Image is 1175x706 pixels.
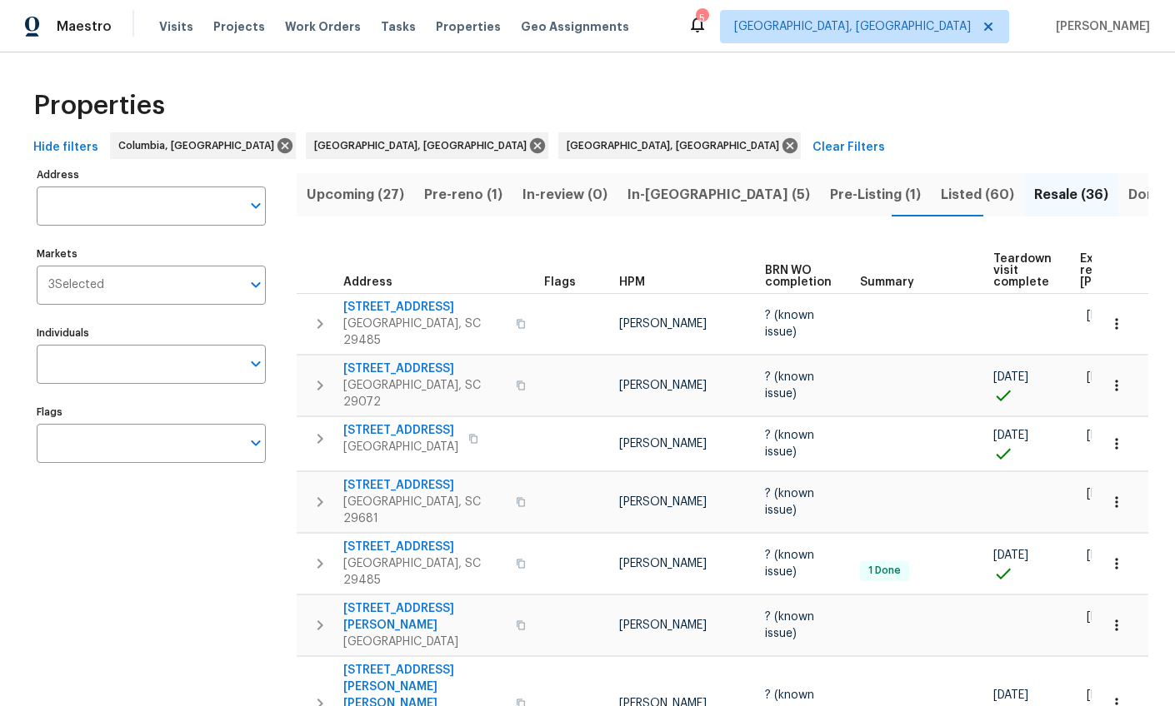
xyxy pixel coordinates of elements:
[1034,183,1108,206] span: Resale (36)
[343,377,506,410] span: [GEOGRAPHIC_DATA], SC 29072
[765,265,832,288] span: BRN WO completion
[307,183,404,206] span: Upcoming (27)
[765,310,814,338] span: ? (known issue)
[159,18,193,35] span: Visits
[993,253,1052,288] span: Teardown visit complete
[830,183,921,206] span: Pre-Listing (1)
[27,132,105,163] button: Hide filters
[862,564,907,578] span: 1 Done
[343,360,506,377] span: [STREET_ADDRESS]
[619,496,707,508] span: [PERSON_NAME]
[1087,371,1122,383] span: [DATE]
[110,132,296,159] div: Columbia, [GEOGRAPHIC_DATA]
[993,549,1028,561] span: [DATE]
[424,183,502,206] span: Pre-reno (1)
[244,352,267,375] button: Open
[33,137,98,158] span: Hide filters
[558,132,801,159] div: [GEOGRAPHIC_DATA], [GEOGRAPHIC_DATA]
[57,18,112,35] span: Maestro
[627,183,810,206] span: In-[GEOGRAPHIC_DATA] (5)
[37,249,266,259] label: Markets
[1087,430,1122,441] span: [DATE]
[860,276,914,288] span: Summary
[544,276,576,288] span: Flags
[1087,310,1122,321] span: [DATE]
[521,18,629,35] span: Geo Assignments
[993,371,1028,383] span: [DATE]
[765,611,814,639] span: ? (known issue)
[1087,488,1122,500] span: [DATE]
[522,183,607,206] span: In-review (0)
[1080,253,1174,288] span: Expected resale [PERSON_NAME]
[343,555,506,589] span: [GEOGRAPHIC_DATA], SC 29485
[1087,549,1122,561] span: [DATE]
[48,278,104,292] span: 3 Selected
[118,137,281,154] span: Columbia, [GEOGRAPHIC_DATA]
[37,407,266,417] label: Flags
[812,137,885,158] span: Clear Filters
[285,18,361,35] span: Work Orders
[37,170,266,180] label: Address
[244,431,267,455] button: Open
[619,380,707,391] span: [PERSON_NAME]
[765,371,814,400] span: ? (known issue)
[993,689,1028,701] span: [DATE]
[343,600,506,634] span: [STREET_ADDRESS][PERSON_NAME]
[619,438,707,450] span: [PERSON_NAME]
[619,558,707,569] span: [PERSON_NAME]
[244,194,267,217] button: Open
[993,430,1028,441] span: [DATE]
[765,488,814,516] span: ? (known issue)
[343,299,506,316] span: [STREET_ADDRESS]
[343,539,506,555] span: [STREET_ADDRESS]
[343,422,458,439] span: [STREET_ADDRESS]
[806,132,892,163] button: Clear Filters
[314,137,533,154] span: [GEOGRAPHIC_DATA], [GEOGRAPHIC_DATA]
[213,18,265,35] span: Projects
[306,132,548,159] div: [GEOGRAPHIC_DATA], [GEOGRAPHIC_DATA]
[696,10,707,27] div: 5
[37,328,266,338] label: Individuals
[567,137,786,154] span: [GEOGRAPHIC_DATA], [GEOGRAPHIC_DATA]
[1049,18,1150,35] span: [PERSON_NAME]
[765,549,814,578] span: ? (known issue)
[619,276,645,288] span: HPM
[1087,689,1122,701] span: [DATE]
[1087,611,1122,623] span: [DATE]
[343,494,506,527] span: [GEOGRAPHIC_DATA], SC 29681
[343,477,506,494] span: [STREET_ADDRESS]
[765,430,814,458] span: ? (known issue)
[381,21,416,32] span: Tasks
[619,619,707,631] span: [PERSON_NAME]
[343,276,392,288] span: Address
[343,316,506,349] span: [GEOGRAPHIC_DATA], SC 29485
[734,18,971,35] span: [GEOGRAPHIC_DATA], [GEOGRAPHIC_DATA]
[343,634,506,650] span: [GEOGRAPHIC_DATA]
[941,183,1014,206] span: Listed (60)
[33,97,165,114] span: Properties
[436,18,501,35] span: Properties
[343,439,458,455] span: [GEOGRAPHIC_DATA]
[244,273,267,296] button: Open
[619,318,707,330] span: [PERSON_NAME]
